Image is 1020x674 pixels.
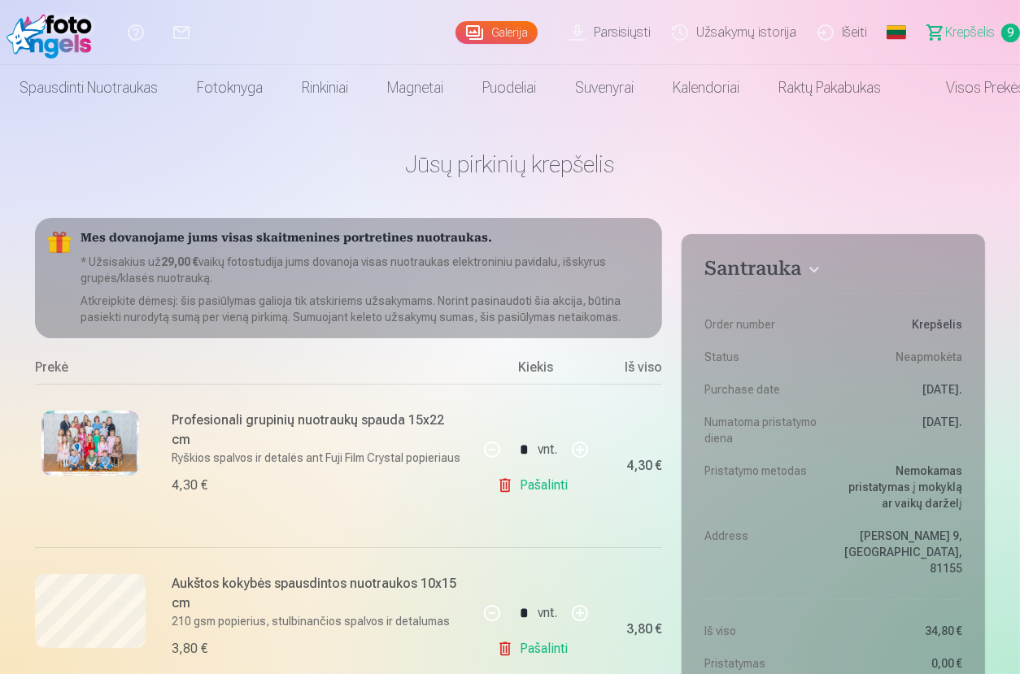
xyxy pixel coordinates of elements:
div: 4,30 € [172,476,207,495]
h5: Mes dovanojame jums visas skaitmenines portretines nuotraukas. [81,231,649,247]
dt: Address [704,528,826,576]
a: Galerija [456,21,538,44]
div: Prekė [35,358,475,384]
h6: Aukštos kokybės spausdintos nuotraukos 10x15 cm [172,574,465,613]
p: 210 gsm popierius, stulbinančios spalvos ir detalumas [172,613,465,629]
span: Krepšelis [945,23,995,42]
a: Puodeliai [463,65,556,111]
h6: Profesionali grupinių nuotraukų spauda 15x22 cm [172,411,465,450]
dd: 0,00 € [841,655,962,672]
a: Kalendoriai [653,65,759,111]
button: Santrauka [704,257,962,286]
dt: Iš viso [704,623,826,639]
div: vnt. [538,430,557,469]
div: 3,80 € [626,624,662,634]
a: Pašalinti [497,469,574,502]
dd: [DATE]. [841,381,962,398]
dd: [PERSON_NAME] 9, [GEOGRAPHIC_DATA], 81155 [841,528,962,576]
a: Magnetai [368,65,463,111]
div: Kiekis [475,358,597,384]
span: Neapmokėta [896,349,962,365]
span: 9 [1001,24,1020,42]
dd: [DATE]. [841,414,962,446]
dt: Numatoma pristatymo diena [704,414,826,446]
p: Atkreipkite dėmesį: šis pasiūlymas galioja tik atskiriems užsakymams. Norint pasinaudoti šia akci... [81,293,649,325]
a: Fotoknyga [177,65,282,111]
img: /fa2 [7,7,100,59]
a: Raktų pakabukas [759,65,900,111]
div: 4,30 € [626,461,662,471]
div: Iš viso [597,358,662,384]
h1: Jūsų pirkinių krepšelis [35,150,985,179]
b: 29,00 € [161,255,198,268]
div: 3,80 € [172,639,207,659]
div: vnt. [538,594,557,633]
dt: Status [704,349,826,365]
dt: Pristatymas [704,655,826,672]
a: Rinkiniai [282,65,368,111]
a: Pašalinti [497,633,574,665]
a: Suvenyrai [556,65,653,111]
dd: 34,80 € [841,623,962,639]
dt: Order number [704,316,826,333]
dd: Krepšelis [841,316,962,333]
dt: Purchase date [704,381,826,398]
dt: Pristatymo metodas [704,463,826,511]
dd: Nemokamas pristatymas į mokyklą ar vaikų darželį [841,463,962,511]
p: Ryškios spalvos ir detalės ant Fuji Film Crystal popieriaus [172,450,465,466]
p: * Užsisakius už vaikų fotostudija jums dovanoja visas nuotraukas elektroniniu pavidalu, išskyrus ... [81,254,649,286]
